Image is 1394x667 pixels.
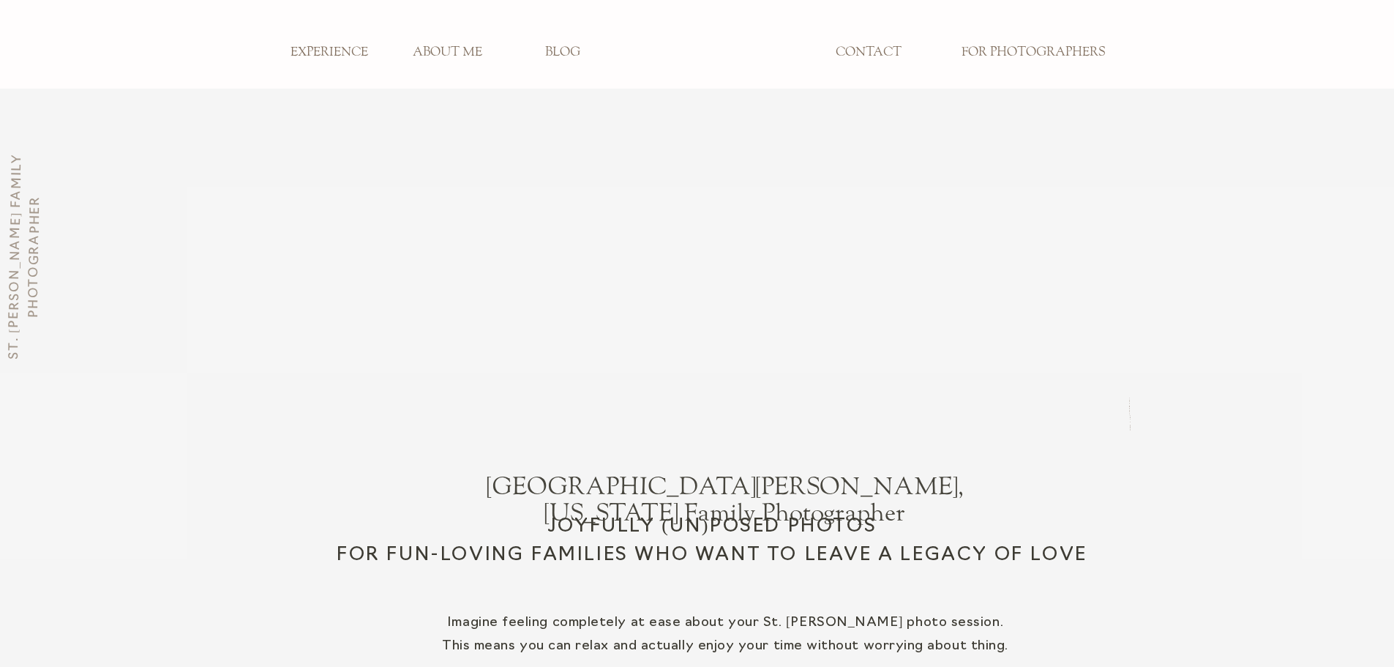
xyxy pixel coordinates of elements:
[514,45,611,61] a: BLOG
[400,45,496,61] a: ABOUT ME
[820,45,917,61] a: CONTACT
[281,45,378,61] a: EXPERIENCE
[4,111,25,400] h3: St. [PERSON_NAME] family photographer
[176,513,1248,592] h2: JOYFULLY (UN)POSED PHOTOS For fun-loving families who want to leave a legacy of love
[465,473,986,513] h1: [GEOGRAPHIC_DATA][PERSON_NAME], [US_STATE] Family Photographer
[1114,397,1131,431] h3: St. [PERSON_NAME] Family PHotographer
[951,45,1116,61] a: FOR PHOTOGRAPHERS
